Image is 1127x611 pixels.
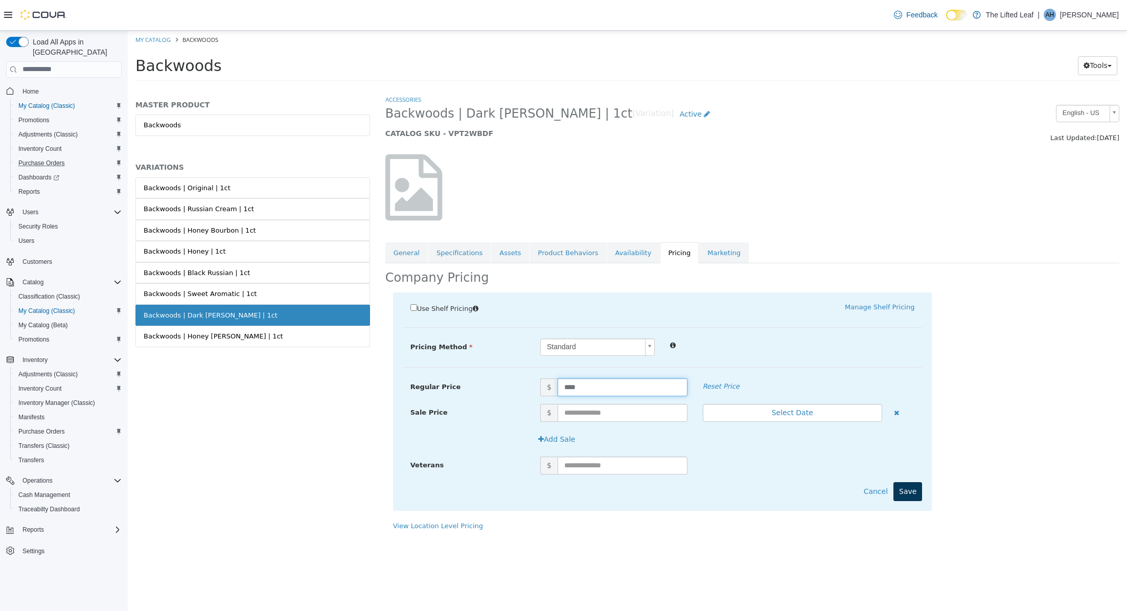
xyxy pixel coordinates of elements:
a: Traceabilty Dashboard [14,503,84,515]
button: Users [18,206,42,218]
span: Manifests [14,411,122,423]
img: Cova [20,10,66,20]
a: Inventory Manager (Classic) [14,397,99,409]
span: Operations [22,477,53,485]
span: Adjustments (Classic) [14,368,122,380]
span: Customers [22,258,52,266]
span: Classification (Classic) [14,290,122,303]
a: Settings [18,545,49,557]
span: Load All Apps in [GEOGRAPHIC_DATA] [29,37,122,57]
span: Adjustments (Classic) [18,370,78,378]
button: My Catalog (Classic) [10,304,126,318]
a: My Catalog (Beta) [14,319,72,331]
span: Inventory [22,356,48,364]
a: Home [18,85,43,98]
button: Reports [10,185,126,199]
span: Adjustments (Classic) [18,130,78,139]
a: Purchase Orders [14,425,69,438]
button: Traceabilty Dashboard [10,502,126,516]
a: Manage Shelf Pricing [717,273,787,280]
a: Classification (Classic) [14,290,84,303]
a: Pricing [532,212,571,233]
button: Operations [18,474,57,487]
span: Security Roles [14,220,122,233]
a: Accessories [258,65,293,73]
a: Transfers (Classic) [14,440,74,452]
button: Catalog [18,276,48,288]
button: Home [2,84,126,99]
span: Inventory Count [18,384,62,393]
span: Dashboards [18,173,59,182]
span: Transfers (Classic) [14,440,122,452]
span: English - US [929,75,978,90]
button: Reports [2,523,126,537]
span: Security Roles [18,222,58,231]
h2: Company Pricing [258,239,361,255]
button: Adjustments (Classic) [10,367,126,381]
span: Use Shelf Pricing [289,274,345,282]
button: Inventory [18,354,52,366]
span: Sale Price [283,378,320,386]
span: Inventory [18,354,122,366]
a: English - US [928,74,992,92]
a: Dashboards [14,171,63,184]
a: My Catalog (Classic) [14,100,79,112]
iframe: To enrich screen reader interactions, please activate Accessibility in Grammarly extension settings [128,31,1127,611]
a: Assets [363,212,401,233]
button: Adjustments (Classic) [10,127,126,142]
button: Operations [2,473,126,488]
a: Cash Management [14,489,74,501]
span: My Catalog (Beta) [14,319,122,331]
span: Regular Price [283,352,333,360]
button: Reports [18,524,48,536]
span: Cash Management [14,489,122,501]
span: Backwoods | Dark [PERSON_NAME] | 1ct [258,75,505,91]
span: Users [18,206,122,218]
span: Inventory Count [14,143,122,155]
span: Cash Management [18,491,70,499]
span: Last Updated: [923,103,969,111]
a: Promotions [14,333,54,346]
span: Promotions [18,116,50,124]
span: Purchase Orders [14,425,122,438]
span: Users [14,235,122,247]
span: Adjustments (Classic) [14,128,122,141]
a: Purchase Orders [14,157,69,169]
span: Classification (Classic) [18,292,80,301]
button: Users [10,234,126,248]
p: [PERSON_NAME] [1060,9,1119,21]
a: Transfers [14,454,48,466]
small: [Variation] [504,79,546,87]
span: Reports [14,186,122,198]
span: Veterans [283,431,316,438]
span: Transfers [18,456,44,464]
span: My Catalog (Beta) [18,321,68,329]
input: Dark Mode [946,10,968,20]
a: Reports [14,186,44,198]
p: The Lifted Leaf [986,9,1033,21]
a: Feedback [890,5,941,25]
a: Adjustments (Classic) [14,368,82,380]
button: Inventory Count [10,142,126,156]
span: Inventory Count [18,145,62,153]
span: Standard [413,308,513,325]
span: Transfers (Classic) [18,442,70,450]
button: Save [766,451,794,470]
span: Promotions [14,333,122,346]
button: Inventory Count [10,381,126,396]
button: Catalog [2,275,126,289]
span: Inventory Manager (Classic) [14,397,122,409]
span: My Catalog (Classic) [18,102,75,110]
a: Customers [18,256,56,268]
span: Transfers [14,454,122,466]
span: Customers [18,255,122,268]
span: Reports [22,526,44,534]
a: Manifests [14,411,49,423]
span: $ [412,426,430,444]
span: My Catalog (Classic) [18,307,75,315]
button: Manifests [10,410,126,424]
